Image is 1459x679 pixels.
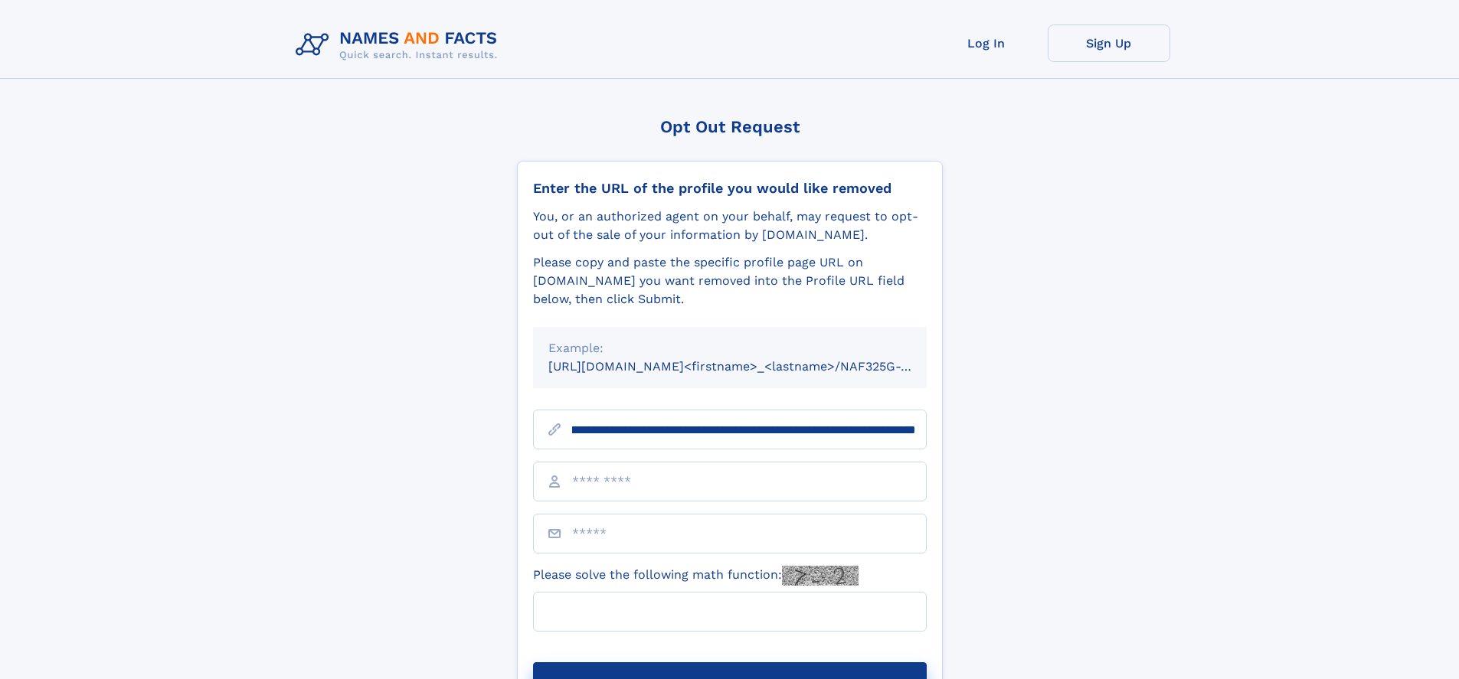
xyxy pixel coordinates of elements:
[548,339,911,357] div: Example:
[548,359,956,374] small: [URL][DOMAIN_NAME]<firstname>_<lastname>/NAF325G-xxxxxxxx
[925,24,1048,62] a: Log In
[533,207,927,244] div: You, or an authorized agent on your behalf, may request to opt-out of the sale of your informatio...
[533,566,859,586] label: Please solve the following math function:
[1048,24,1170,62] a: Sign Up
[290,24,510,66] img: Logo Names and Facts
[533,253,927,308] div: Please copy and paste the specific profile page URL on [DOMAIN_NAME] you want removed into the Pr...
[517,117,943,136] div: Opt Out Request
[533,180,927,197] div: Enter the URL of the profile you would like removed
